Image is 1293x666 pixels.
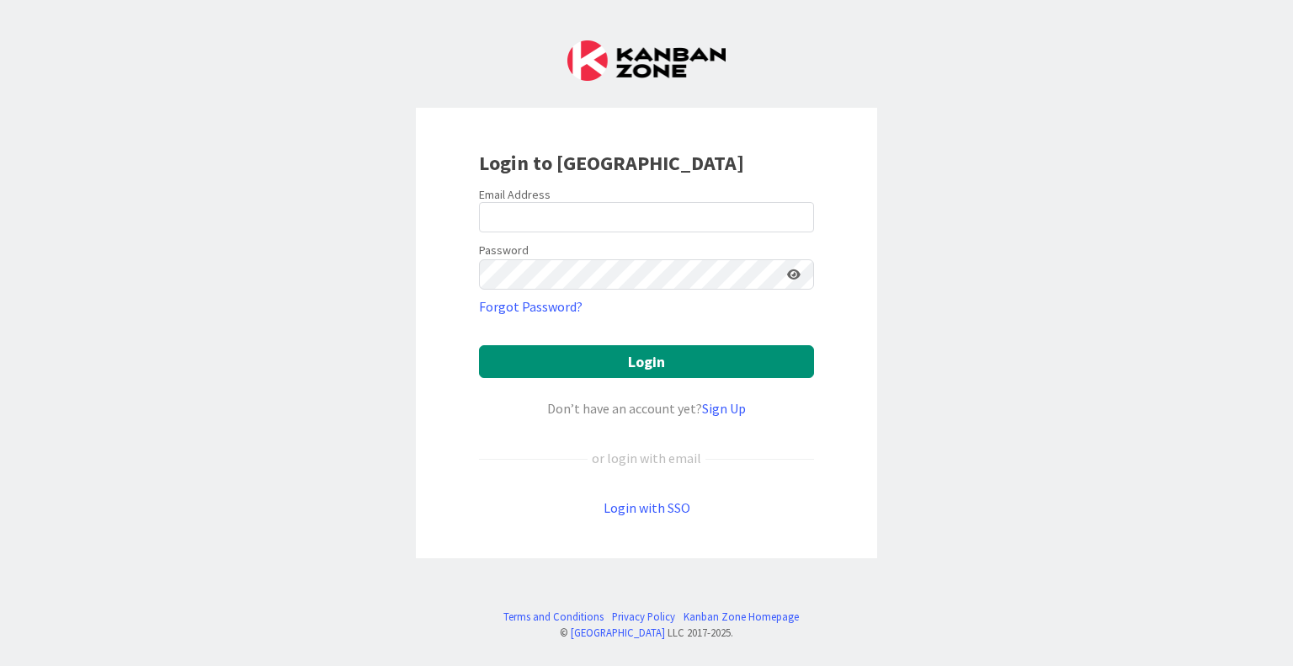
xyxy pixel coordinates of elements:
a: Forgot Password? [479,296,583,317]
label: Email Address [479,187,551,202]
img: Kanban Zone [567,40,726,81]
a: Terms and Conditions [503,609,604,625]
a: Kanban Zone Homepage [684,609,799,625]
a: [GEOGRAPHIC_DATA] [571,626,665,639]
a: Login with SSO [604,499,690,516]
div: or login with email [588,448,705,468]
button: Login [479,345,814,378]
div: Don’t have an account yet? [479,398,814,418]
label: Password [479,242,529,259]
a: Sign Up [702,400,746,417]
div: © LLC 2017- 2025 . [495,625,799,641]
a: Privacy Policy [612,609,675,625]
b: Login to [GEOGRAPHIC_DATA] [479,150,744,176]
